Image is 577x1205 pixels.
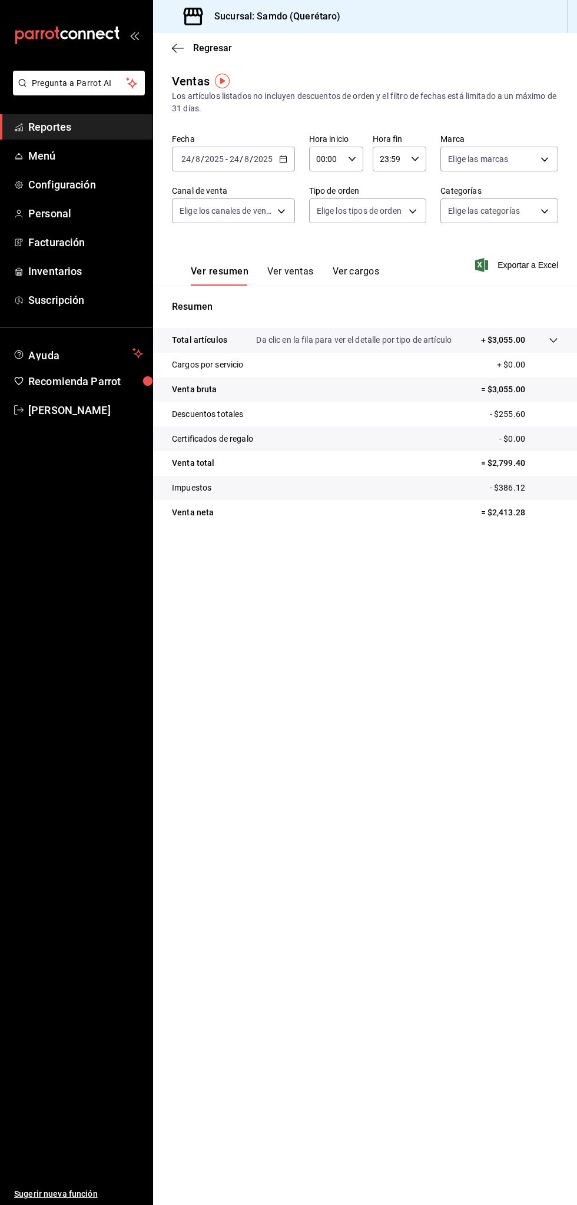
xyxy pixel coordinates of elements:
input: ---- [204,154,224,164]
p: Venta total [172,457,214,469]
span: Personal [28,206,143,221]
p: = $2,799.40 [481,457,558,469]
input: -- [195,154,201,164]
span: - [226,154,228,164]
span: / [201,154,204,164]
span: / [250,154,253,164]
label: Tipo de orden [309,187,427,195]
div: navigation tabs [191,266,379,286]
div: Ventas [172,72,210,90]
span: Menú [28,148,143,164]
p: Resumen [172,300,558,314]
span: Ayuda [28,346,128,360]
input: -- [229,154,240,164]
span: Sugerir nueva función [14,1188,143,1200]
p: Cargos por servicio [172,359,244,371]
h3: Sucursal: Samdo (Querétaro) [205,9,341,24]
span: Regresar [193,42,232,54]
span: Pregunta a Parrot AI [32,77,127,90]
span: Elige los tipos de orden [317,205,402,217]
p: Venta neta [172,507,214,519]
button: open_drawer_menu [130,31,139,40]
span: [PERSON_NAME] [28,402,143,418]
span: / [240,154,243,164]
p: + $0.00 [497,359,558,371]
span: Suscripción [28,292,143,308]
p: Descuentos totales [172,408,243,421]
button: Exportar a Excel [477,258,558,272]
span: Configuración [28,177,143,193]
span: Elige las categorías [448,205,520,217]
div: Los artículos listados no incluyen descuentos de orden y el filtro de fechas está limitado a un m... [172,90,558,115]
span: Inventarios [28,263,143,279]
p: - $255.60 [490,408,558,421]
p: + $3,055.00 [481,334,525,346]
input: ---- [253,154,273,164]
label: Hora fin [373,135,427,143]
a: Pregunta a Parrot AI [8,85,145,98]
span: Elige los canales de venta [180,205,273,217]
button: Ver ventas [267,266,314,286]
button: Pregunta a Parrot AI [13,71,145,95]
label: Hora inicio [309,135,363,143]
p: Impuestos [172,482,211,494]
button: Ver resumen [191,266,248,286]
p: = $3,055.00 [481,383,558,396]
label: Marca [440,135,558,143]
button: Regresar [172,42,232,54]
span: Reportes [28,119,143,135]
span: Facturación [28,234,143,250]
input: -- [181,154,191,164]
p: Venta bruta [172,383,217,396]
span: Elige las marcas [448,153,508,165]
button: Ver cargos [333,266,380,286]
span: / [191,154,195,164]
p: Da clic en la fila para ver el detalle por tipo de artículo [256,334,452,346]
img: Tooltip marker [215,74,230,88]
label: Canal de venta [172,187,295,195]
label: Categorías [440,187,558,195]
p: - $386.12 [490,482,558,494]
p: Total artículos [172,334,227,346]
p: - $0.00 [499,433,558,445]
label: Fecha [172,135,295,143]
span: Recomienda Parrot [28,373,143,389]
input: -- [244,154,250,164]
p: Certificados de regalo [172,433,253,445]
p: = $2,413.28 [481,507,558,519]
